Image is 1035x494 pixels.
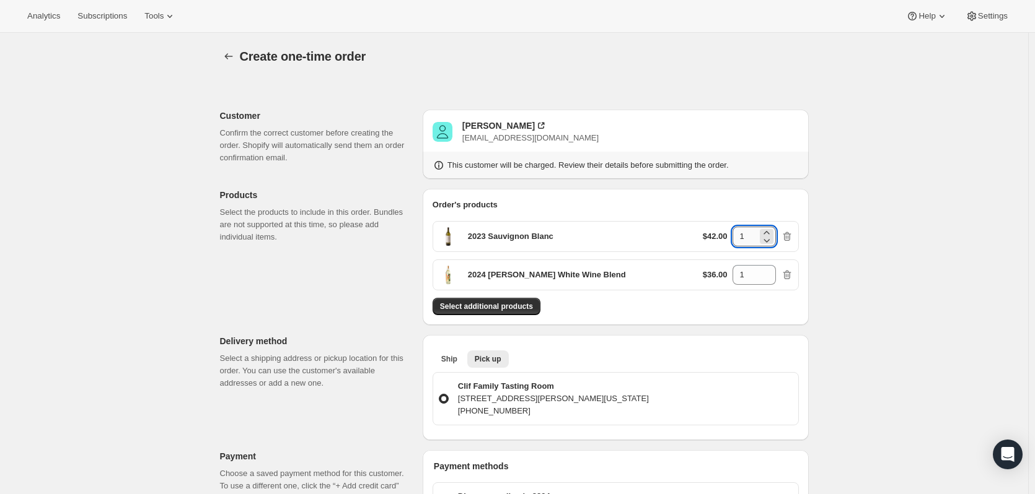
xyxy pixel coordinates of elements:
[993,440,1023,469] div: Open Intercom Messenger
[458,380,649,392] p: Clif Family Tasting Room
[475,354,501,364] span: Pick up
[220,352,413,389] p: Select a shipping address or pickup location for this order. You can use the customer's available...
[462,133,599,142] span: [EMAIL_ADDRESS][DOMAIN_NAME]
[220,206,413,243] p: Select the products to include in this order. Bundles are not supported at this time, so please a...
[27,11,60,21] span: Analytics
[468,230,553,243] p: 2023 Sauvignon Blanc
[918,11,935,21] span: Help
[468,269,626,281] p: 2024 [PERSON_NAME] White Wine Blend
[433,122,452,142] span: Mai Doan
[462,119,535,132] div: [PERSON_NAME]
[20,7,68,25] button: Analytics
[220,127,413,164] p: Confirm the correct customer before creating the order. Shopify will automatically send them an o...
[958,7,1015,25] button: Settings
[703,230,728,243] p: $42.00
[458,405,649,417] p: [PHONE_NUMBER]
[438,227,458,246] span: Default Title
[220,450,413,462] p: Payment
[144,11,164,21] span: Tools
[440,301,533,311] span: Select additional products
[433,298,540,315] button: Select additional products
[240,50,366,63] span: Create one-time order
[434,460,799,472] p: Payment methods
[447,159,729,171] p: This customer will be charged. Review their details before submitting the order.
[978,11,1008,21] span: Settings
[438,265,458,285] span: Default Title
[220,189,413,201] p: Products
[70,7,134,25] button: Subscriptions
[458,392,649,405] p: [STREET_ADDRESS][PERSON_NAME][US_STATE]
[77,11,127,21] span: Subscriptions
[137,7,183,25] button: Tools
[703,269,728,281] p: $36.00
[441,354,457,364] span: Ship
[220,335,413,347] p: Delivery method
[899,7,955,25] button: Help
[433,200,498,209] span: Order's products
[220,110,413,122] p: Customer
